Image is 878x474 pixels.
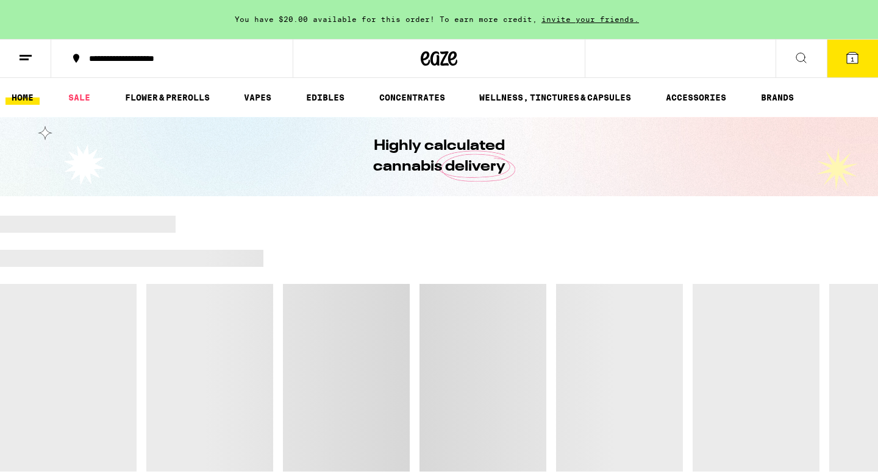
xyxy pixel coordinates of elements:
[755,90,800,105] a: BRANDS
[62,90,96,105] a: SALE
[300,90,351,105] a: EDIBLES
[851,55,854,63] span: 1
[373,90,451,105] a: CONCENTRATES
[235,15,537,23] span: You have $20.00 available for this order! To earn more credit,
[660,90,732,105] a: ACCESSORIES
[238,90,277,105] a: VAPES
[473,90,637,105] a: WELLNESS, TINCTURES & CAPSULES
[119,90,216,105] a: FLOWER & PREROLLS
[537,15,643,23] span: invite your friends.
[827,40,878,77] button: 1
[338,136,540,177] h1: Highly calculated cannabis delivery
[5,90,40,105] a: HOME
